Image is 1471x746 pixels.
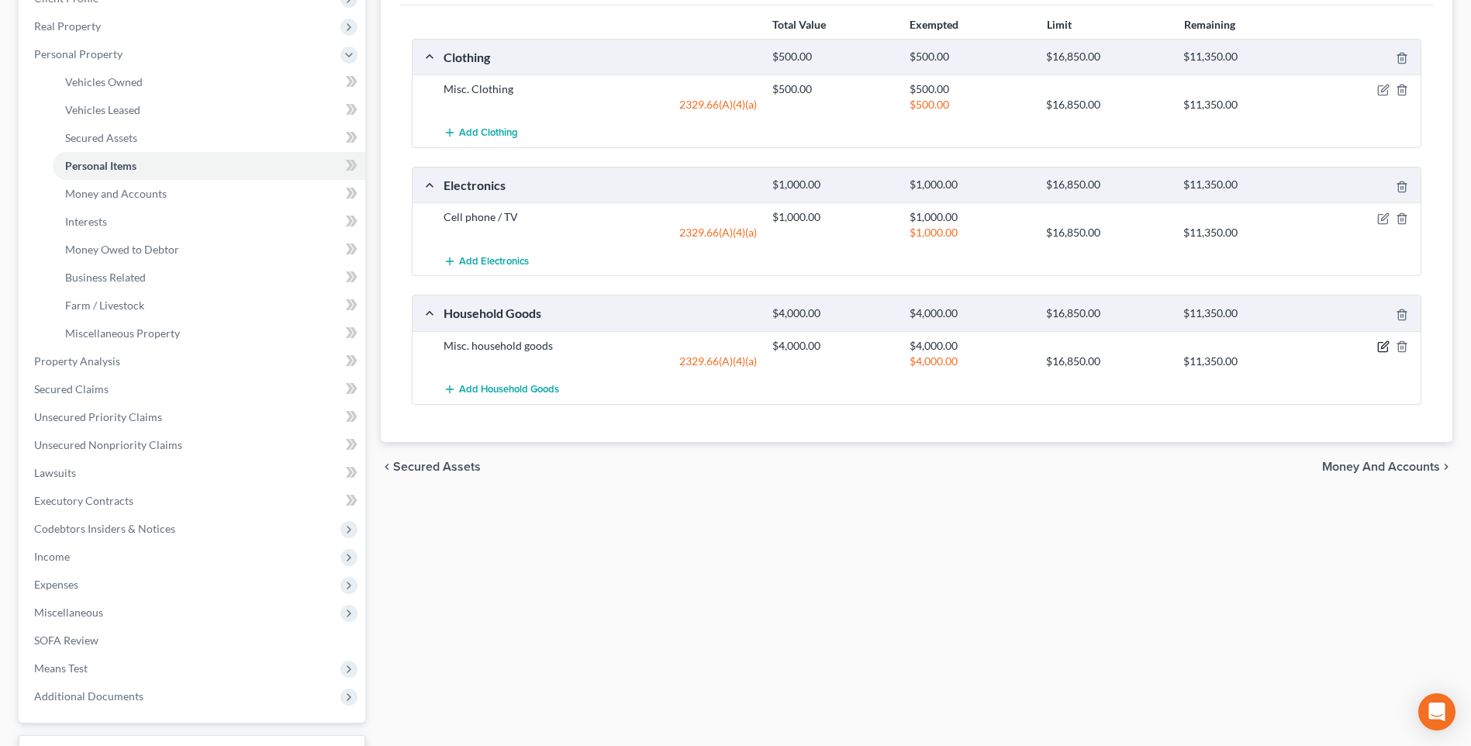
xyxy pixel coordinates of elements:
a: Executory Contracts [22,487,365,515]
a: Farm / Livestock [53,292,365,319]
button: Add Household Goods [444,375,559,404]
div: $11,350.00 [1176,354,1313,369]
a: Lawsuits [22,459,365,487]
div: $16,850.00 [1038,306,1176,321]
span: Money and Accounts [1322,461,1440,473]
a: Vehicles Leased [53,96,365,124]
div: $4,000.00 [765,306,902,321]
div: Misc. Clothing [436,81,765,97]
a: Vehicles Owned [53,68,365,96]
a: Business Related [53,264,365,292]
span: Additional Documents [34,689,143,703]
span: Miscellaneous [34,606,103,619]
div: $16,850.00 [1038,50,1176,64]
span: Property Analysis [34,354,120,368]
div: $11,350.00 [1176,225,1313,240]
strong: Remaining [1184,18,1235,31]
a: Unsecured Priority Claims [22,403,365,431]
span: Vehicles Owned [65,75,143,88]
div: Open Intercom Messenger [1418,693,1455,730]
div: $4,000.00 [765,338,902,354]
div: Cell phone / TV [436,209,765,225]
strong: Limit [1047,18,1072,31]
div: $500.00 [902,50,1039,64]
span: Business Related [65,271,146,284]
strong: Total Value [772,18,826,31]
a: Interests [53,208,365,236]
span: Vehicles Leased [65,103,140,116]
div: $4,000.00 [902,354,1039,369]
div: $16,850.00 [1038,178,1176,192]
div: $4,000.00 [902,306,1039,321]
span: Lawsuits [34,466,76,479]
span: Add Electronics [459,255,529,268]
button: chevron_left Secured Assets [381,461,481,473]
div: $500.00 [765,81,902,97]
div: $4,000.00 [902,338,1039,354]
span: Secured Claims [34,382,109,395]
span: Means Test [34,661,88,675]
a: Miscellaneous Property [53,319,365,347]
button: Add Electronics [444,247,529,275]
strong: Exempted [910,18,958,31]
span: Expenses [34,578,78,591]
span: Personal Items [65,159,136,172]
span: SOFA Review [34,634,98,647]
div: $500.00 [902,81,1039,97]
div: $1,000.00 [902,178,1039,192]
span: Codebtors Insiders & Notices [34,522,175,535]
a: Unsecured Nonpriority Claims [22,431,365,459]
div: $11,350.00 [1176,97,1313,112]
span: Income [34,550,70,563]
div: $1,000.00 [902,225,1039,240]
span: Farm / Livestock [65,299,144,312]
div: $16,850.00 [1038,225,1176,240]
span: Executory Contracts [34,494,133,507]
div: Clothing [436,49,765,65]
span: Secured Assets [65,131,137,144]
span: Real Property [34,19,101,33]
div: $16,850.00 [1038,97,1176,112]
i: chevron_right [1440,461,1452,473]
button: Money and Accounts chevron_right [1322,461,1452,473]
a: SOFA Review [22,627,365,654]
div: $1,000.00 [765,178,902,192]
div: $11,350.00 [1176,306,1313,321]
a: Money and Accounts [53,180,365,208]
a: Secured Assets [53,124,365,152]
div: 2329.66(A)(4)(a) [436,97,765,112]
div: Misc. household goods [436,338,765,354]
span: Interests [65,215,107,228]
span: Unsecured Priority Claims [34,410,162,423]
div: Household Goods [436,305,765,321]
a: Money Owed to Debtor [53,236,365,264]
span: Add Household Goods [459,383,559,395]
div: $16,850.00 [1038,354,1176,369]
span: Money Owed to Debtor [65,243,179,256]
span: Add Clothing [459,127,518,140]
span: Unsecured Nonpriority Claims [34,438,182,451]
div: 2329.66(A)(4)(a) [436,354,765,369]
span: Secured Assets [393,461,481,473]
div: $1,000.00 [902,209,1039,225]
div: $1,000.00 [765,209,902,225]
div: 2329.66(A)(4)(a) [436,225,765,240]
div: $500.00 [902,97,1039,112]
span: Miscellaneous Property [65,326,180,340]
button: Add Clothing [444,119,518,147]
i: chevron_left [381,461,393,473]
div: $500.00 [765,50,902,64]
span: Personal Property [34,47,123,60]
div: $11,350.00 [1176,50,1313,64]
div: Electronics [436,177,765,193]
a: Personal Items [53,152,365,180]
a: Secured Claims [22,375,365,403]
span: Money and Accounts [65,187,167,200]
div: $11,350.00 [1176,178,1313,192]
a: Property Analysis [22,347,365,375]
